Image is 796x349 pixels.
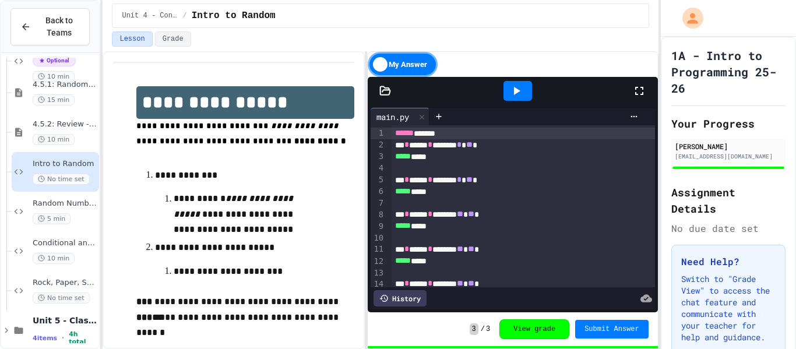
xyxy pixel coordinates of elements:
[33,292,90,304] span: No time set
[371,267,385,279] div: 13
[470,323,478,335] span: 3
[675,152,782,161] div: [EMAIL_ADDRESS][DOMAIN_NAME]
[33,94,75,105] span: 15 min
[33,119,97,129] span: 4.5.2: Review - Random Numbers
[62,333,64,343] span: •
[499,319,569,339] button: View grade
[371,244,385,255] div: 11
[670,5,706,31] div: My Account
[371,139,385,151] div: 2
[481,325,485,334] span: /
[671,115,786,132] h2: Your Progress
[33,134,75,145] span: 10 min
[371,221,385,232] div: 9
[10,8,90,45] button: Back to Teams
[371,128,385,139] div: 1
[33,238,97,248] span: Conditional and Random Practice
[33,213,71,224] span: 5 min
[575,320,649,339] button: Submit Answer
[671,221,786,235] div: No due date set
[371,108,429,125] div: main.py
[371,198,385,209] div: 7
[33,80,97,90] span: 4.5.1: Random Numbers
[155,31,191,47] button: Grade
[371,279,385,290] div: 14
[675,141,782,151] div: [PERSON_NAME]
[671,47,786,96] h1: 1A - Intro to Programming 25-26
[584,325,639,334] span: Submit Answer
[33,278,97,288] span: Rock, Paper, Scissors - Conditionals
[33,334,57,342] span: 4 items
[38,15,80,39] span: Back to Teams
[33,199,97,209] span: Random Number Practice
[371,151,385,163] div: 3
[371,174,385,186] div: 5
[69,330,97,346] span: 4h total
[33,253,75,264] span: 10 min
[671,184,786,217] h2: Assignment Details
[681,273,776,343] p: Switch to "Grade View" to access the chat feature and communicate with your teacher for help and ...
[371,209,385,221] div: 8
[371,256,385,267] div: 12
[486,325,490,334] span: 3
[33,55,76,66] span: Optional
[371,163,385,174] div: 4
[371,232,385,244] div: 10
[374,290,427,306] div: History
[33,71,75,82] span: 10 min
[33,315,97,326] span: Unit 5 - Classes
[112,31,152,47] button: Lesson
[33,159,97,169] span: Intro to Random
[681,255,776,269] h3: Need Help?
[182,11,186,20] span: /
[192,9,276,23] span: Intro to Random
[122,11,178,20] span: Unit 4 - Conditionals and while Loops
[33,174,90,185] span: No time set
[371,111,415,123] div: main.py
[371,186,385,198] div: 6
